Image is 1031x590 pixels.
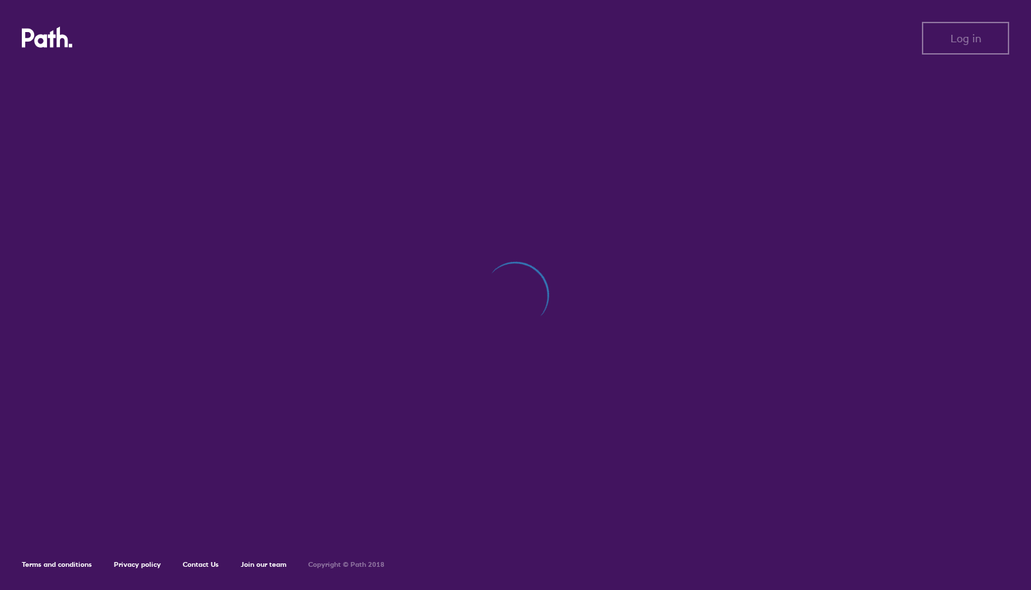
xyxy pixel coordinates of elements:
[241,560,286,569] a: Join our team
[183,560,219,569] a: Contact Us
[114,560,161,569] a: Privacy policy
[308,561,385,569] h6: Copyright © Path 2018
[951,32,981,44] span: Log in
[922,22,1009,55] button: Log in
[22,560,92,569] a: Terms and conditions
